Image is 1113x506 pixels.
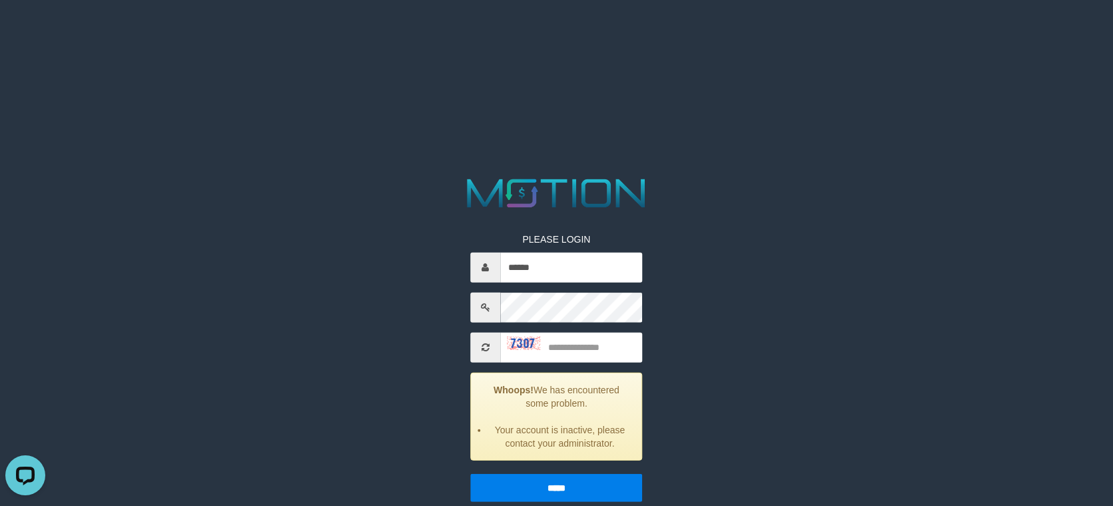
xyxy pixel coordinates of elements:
img: captcha [507,337,540,350]
button: Open LiveChat chat widget [5,5,45,45]
p: PLEASE LOGIN [470,232,642,245]
div: We has encountered some problem. [470,372,642,460]
strong: Whoops! [494,384,534,395]
li: Your account is inactive, please contact your administrator. [488,423,631,449]
img: MOTION_logo.png [459,174,653,213]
